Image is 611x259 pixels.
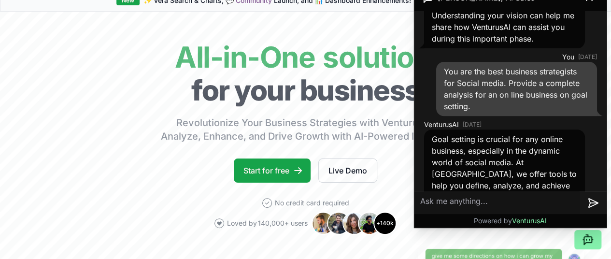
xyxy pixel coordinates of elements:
[463,121,482,129] time: [DATE]
[424,120,459,129] span: VenturusAI
[512,216,547,225] span: VenturusAI
[432,133,577,203] p: Goal setting is crucial for any online business, especially in the dynamic world of social media....
[358,212,381,235] img: Avatar 4
[444,67,587,111] span: You are the best business strategists for Social media. Provide a complete analysis for an on lin...
[234,158,311,183] a: Start for free
[562,52,574,62] span: You
[342,212,366,235] img: Avatar 3
[318,158,377,183] a: Live Demo
[327,212,350,235] img: Avatar 2
[312,212,335,235] img: Avatar 1
[474,216,547,226] p: Powered by
[578,53,597,61] time: [DATE]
